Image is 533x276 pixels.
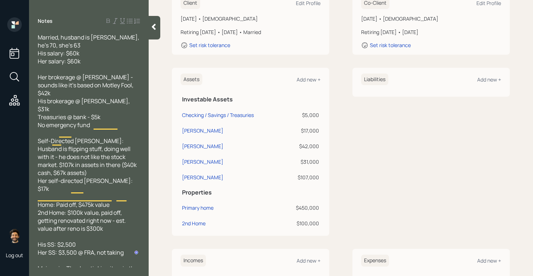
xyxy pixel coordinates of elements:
[286,173,319,181] div: $107,000
[38,137,138,193] span: Self-Directed [PERSON_NAME]: Husband is flipping stuff, doing well with it - he does not like the...
[361,15,501,22] div: [DATE] • [DEMOGRAPHIC_DATA]
[361,74,388,85] h6: Liabilities
[477,257,501,264] div: Add new +
[38,33,140,65] span: Married, husband is [PERSON_NAME], he's 70, she's 63 His salary: $60k Her salary: $60k
[182,142,223,150] div: [PERSON_NAME]
[286,111,319,119] div: $5,000
[370,42,411,49] div: Set risk tolerance
[286,142,319,150] div: $42,000
[286,219,319,227] div: $100,000
[38,201,127,233] span: Home: Paid off, $475k value 2nd Home: $100k value, paid off, getting renovated right now - est. v...
[7,229,22,243] img: eric-schwartz-headshot.png
[361,255,389,267] h6: Expenses
[297,257,321,264] div: Add new +
[181,28,321,36] div: Retiring [DATE] • [DATE] • Married
[286,204,319,212] div: $450,000
[189,42,230,49] div: Set risk tolerance
[182,204,214,212] div: Primary home
[297,76,321,83] div: Add new +
[361,28,501,36] div: Retiring [DATE] • [DATE]
[182,158,223,166] div: [PERSON_NAME]
[181,15,321,22] div: [DATE] • [DEMOGRAPHIC_DATA]
[181,255,206,267] h6: Incomes
[182,127,223,134] div: [PERSON_NAME]
[6,252,23,259] div: Log out
[38,17,53,25] label: Notes
[182,173,223,181] div: [PERSON_NAME]
[182,219,206,227] div: 2nd Home
[182,111,254,119] div: Checking / Savings / Treasuries
[182,96,319,103] h5: Investable Assets
[38,73,135,129] span: Her brokerage @ [PERSON_NAME] - sounds like it's based on Motley Fool, $42k His brokerage @ [PERS...
[181,74,202,85] h6: Assets
[477,76,501,83] div: Add new +
[182,189,319,196] h5: Properties
[38,241,124,256] span: His SS: $2,500 Her SS: $3,500 @ FRA, not taking
[286,127,319,134] div: $17,000
[286,158,319,166] div: $31,000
